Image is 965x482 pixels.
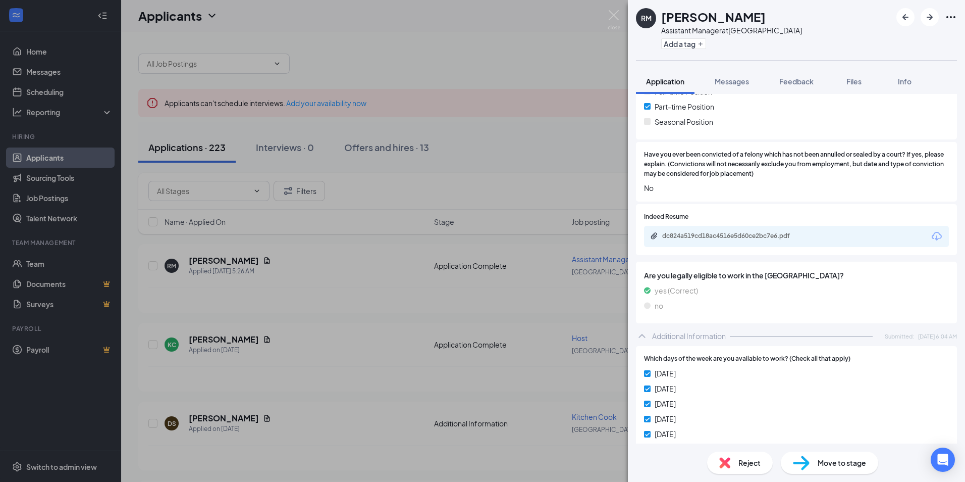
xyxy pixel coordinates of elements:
span: Messages [715,77,749,86]
span: No [644,182,949,194]
span: [DATE] [655,383,676,394]
span: no [655,300,663,311]
span: Have you ever been convicted of a felony which has not been annulled or sealed by a court? If yes... [644,150,949,179]
span: [DATE] 6:04 AM [918,332,957,341]
svg: ChevronUp [636,330,648,342]
div: Additional Information [652,331,726,341]
svg: ArrowRight [924,11,936,23]
svg: ArrowLeftNew [899,11,912,23]
span: Application [646,77,684,86]
span: Move to stage [818,457,866,468]
span: Seasonal Position [655,116,713,127]
span: Part-time Position [655,101,714,112]
button: PlusAdd a tag [661,38,706,49]
h1: [PERSON_NAME] [661,8,766,25]
span: Info [898,77,912,86]
span: yes (Correct) [655,285,698,296]
span: Reject [738,457,761,468]
svg: Ellipses [945,11,957,23]
span: Files [846,77,862,86]
span: Which days of the week are you available to work? (Check all that apply) [644,354,850,364]
svg: Plus [698,41,704,47]
svg: Paperclip [650,232,658,240]
svg: Download [931,230,943,243]
span: [DATE] [655,413,676,424]
div: RM [641,13,652,23]
div: Assistant Manager at [GEOGRAPHIC_DATA] [661,25,802,35]
span: [DATE] [655,428,676,440]
span: [DATE] [655,368,676,379]
span: Indeed Resume [644,212,688,222]
span: Submitted: [885,332,914,341]
div: dc824a519cd18ac4516e5d60ce2bc7e6.pdf [662,232,803,240]
button: ArrowRight [921,8,939,26]
a: Paperclipdc824a519cd18ac4516e5d60ce2bc7e6.pdf [650,232,814,242]
div: Open Intercom Messenger [931,448,955,472]
button: ArrowLeftNew [896,8,915,26]
span: [DATE] [655,398,676,409]
span: Are you legally eligible to work in the [GEOGRAPHIC_DATA]? [644,270,949,281]
span: Feedback [779,77,814,86]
